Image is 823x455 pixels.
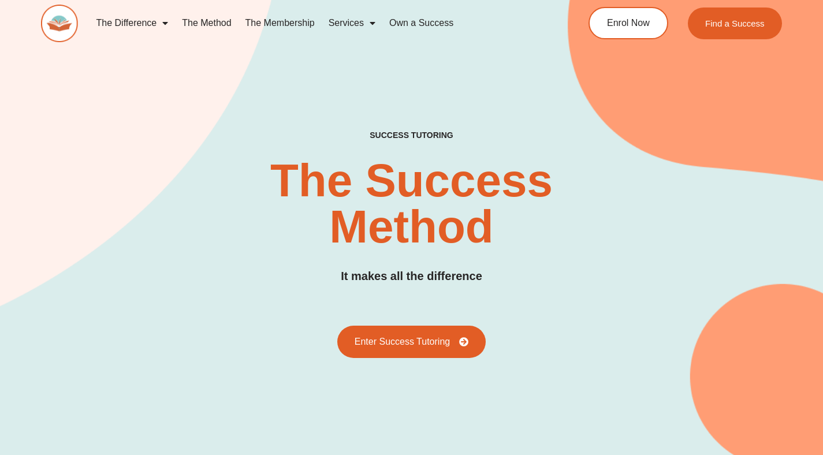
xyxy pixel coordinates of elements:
h3: It makes all the difference [341,267,482,285]
h2: The Success Method [244,158,579,250]
a: The Membership [239,10,322,36]
span: Enter Success Tutoring [355,337,450,346]
a: The Method [175,10,238,36]
nav: Menu [90,10,546,36]
h4: SUCCESS TUTORING​ [302,130,522,140]
span: Enrol Now [607,18,650,28]
a: Enter Success Tutoring [337,326,486,358]
a: Services [322,10,382,36]
a: Find a Success [688,8,782,39]
a: Own a Success [382,10,460,36]
a: Enrol Now [589,7,668,39]
span: Find a Success [705,19,765,28]
a: The Difference [90,10,176,36]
